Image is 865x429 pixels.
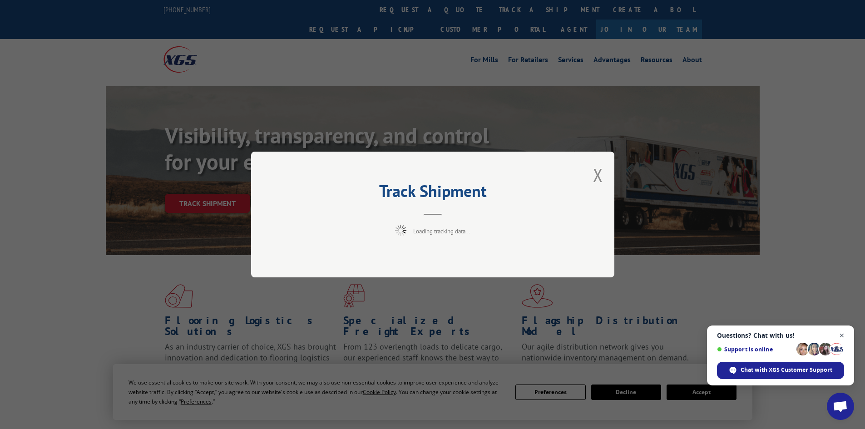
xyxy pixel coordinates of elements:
[413,227,470,235] span: Loading tracking data...
[297,185,569,202] h2: Track Shipment
[717,332,844,339] span: Questions? Chat with us!
[741,366,832,374] span: Chat with XGS Customer Support
[395,225,406,236] img: xgs-loading
[717,362,844,379] span: Chat with XGS Customer Support
[717,346,793,353] span: Support is online
[593,163,603,187] button: Close modal
[827,393,854,420] a: Open chat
